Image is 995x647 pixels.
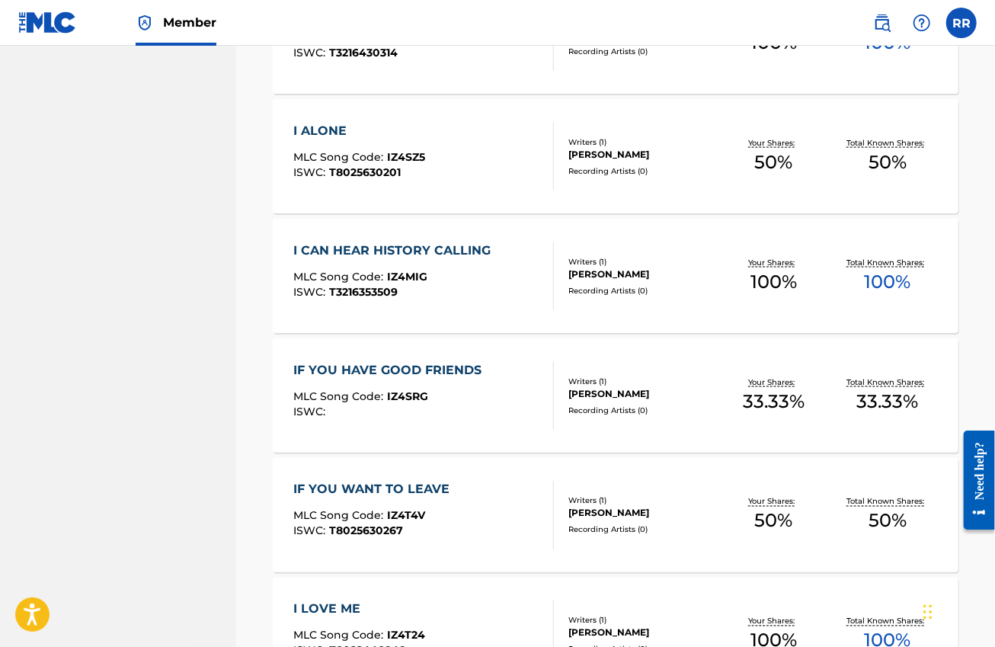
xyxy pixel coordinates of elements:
[755,508,793,535] span: 50 %
[568,46,717,57] div: Recording Artists ( 0 )
[293,165,329,179] span: ISWC :
[755,149,793,176] span: 50 %
[857,388,919,415] span: 33.33 %
[750,268,797,296] span: 100 %
[293,285,329,299] span: ISWC :
[293,361,489,380] div: IF YOU HAVE GOOD FRIENDS
[749,257,799,268] p: Your Shares:
[329,46,398,59] span: T3216430314
[568,405,717,416] div: Recording Artists ( 0 )
[293,524,329,538] span: ISWC :
[293,481,457,499] div: IF YOU WANT TO LEAVE
[273,458,958,572] a: IF YOU WANT TO LEAVEMLC Song Code:IZ4T4VISWC:T8025630267Writers (1)[PERSON_NAME]Recording Artists...
[847,376,929,388] p: Total Known Shares:
[568,376,717,387] div: Writers ( 1 )
[568,507,717,520] div: [PERSON_NAME]
[568,387,717,401] div: [PERSON_NAME]
[568,285,717,296] div: Recording Artists ( 0 )
[387,270,427,283] span: IZ4MIG
[387,150,425,164] span: IZ4SZ5
[952,419,995,542] iframe: Resource Center
[869,149,907,176] span: 50 %
[568,267,717,281] div: [PERSON_NAME]
[847,257,929,268] p: Total Known Shares:
[273,338,958,453] a: IF YOU HAVE GOOD FRIENDSMLC Song Code:IZ4SRGISWC:Writers (1)[PERSON_NAME]Recording Artists (0)You...
[869,508,907,535] span: 50 %
[293,46,329,59] span: ISWC :
[293,242,498,260] div: I CAN HEAR HISTORY CALLING
[568,256,717,267] div: Writers ( 1 )
[749,137,799,149] p: Your Shares:
[18,11,77,34] img: MLC Logo
[293,122,425,140] div: I ALONE
[293,405,329,418] span: ISWC :
[387,389,428,403] span: IZ4SRG
[847,496,929,508] p: Total Known Shares:
[293,629,387,642] span: MLC Song Code :
[293,150,387,164] span: MLC Song Code :
[568,626,717,640] div: [PERSON_NAME]
[329,165,401,179] span: T8025630201
[293,601,425,619] div: I LOVE ME
[293,509,387,523] span: MLC Song Code :
[749,616,799,627] p: Your Shares:
[749,496,799,508] p: Your Shares:
[873,14,891,32] img: search
[749,376,799,388] p: Your Shares:
[273,99,958,213] a: I ALONEMLC Song Code:IZ4SZ5ISWC:T8025630201Writers (1)[PERSON_NAME]Recording Artists (0)Your Shar...
[568,615,717,626] div: Writers ( 1 )
[743,388,805,415] span: 33.33 %
[847,137,929,149] p: Total Known Shares:
[847,616,929,627] p: Total Known Shares:
[568,495,717,507] div: Writers ( 1 )
[136,14,154,32] img: Top Rightsholder
[163,14,216,31] span: Member
[387,509,425,523] span: IZ4T4V
[946,8,977,38] div: User Menu
[923,589,933,635] div: Drag
[867,8,897,38] a: Public Search
[568,148,717,162] div: [PERSON_NAME]
[865,268,911,296] span: 100 %
[919,574,995,647] iframe: Chat Widget
[329,524,403,538] span: T8025630267
[913,14,931,32] img: help
[293,270,387,283] span: MLC Song Code :
[907,8,937,38] div: Help
[568,165,717,177] div: Recording Artists ( 0 )
[568,524,717,536] div: Recording Artists ( 0 )
[387,629,425,642] span: IZ4T24
[329,285,398,299] span: T3216353509
[293,389,387,403] span: MLC Song Code :
[568,136,717,148] div: Writers ( 1 )
[273,219,958,333] a: I CAN HEAR HISTORY CALLINGMLC Song Code:IZ4MIGISWC:T3216353509Writers (1)[PERSON_NAME]Recording A...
